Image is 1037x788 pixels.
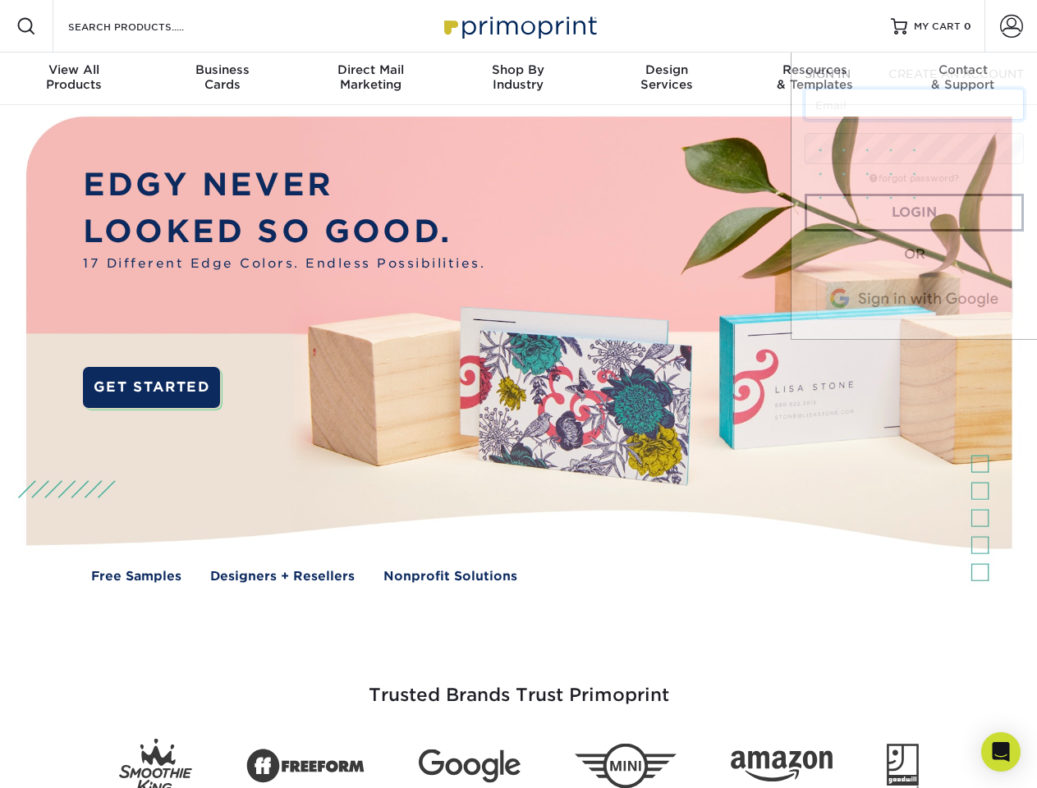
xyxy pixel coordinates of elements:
div: Marketing [296,62,444,92]
input: SEARCH PRODUCTS..... [67,16,227,36]
span: Direct Mail [296,62,444,77]
img: Goodwill [887,744,919,788]
a: forgot password? [870,173,959,184]
span: CREATE AN ACCOUNT [888,67,1024,80]
a: Designers + Resellers [210,567,355,586]
div: OR [805,245,1024,264]
div: Open Intercom Messenger [981,732,1021,772]
span: Design [593,62,741,77]
div: Industry [444,62,592,92]
a: BusinessCards [148,53,296,105]
a: Direct MailMarketing [296,53,444,105]
a: Free Samples [91,567,181,586]
a: DesignServices [593,53,741,105]
span: Shop By [444,62,592,77]
div: & Templates [741,62,888,92]
img: Primoprint [437,8,601,44]
a: GET STARTED [83,367,220,408]
a: Login [805,194,1024,231]
a: Nonprofit Solutions [383,567,517,586]
span: Business [148,62,296,77]
span: SIGN IN [805,67,851,80]
a: Resources& Templates [741,53,888,105]
iframe: Google Customer Reviews [4,738,140,782]
div: Services [593,62,741,92]
h3: Trusted Brands Trust Primoprint [39,645,999,726]
a: Shop ByIndustry [444,53,592,105]
div: Cards [148,62,296,92]
span: 17 Different Edge Colors. Endless Possibilities. [83,254,485,273]
img: Google [419,749,521,783]
p: LOOKED SO GOOD. [83,208,485,255]
p: EDGY NEVER [83,162,485,208]
input: Email [805,89,1024,120]
img: Amazon [731,751,833,782]
span: 0 [964,21,971,32]
span: Resources [741,62,888,77]
span: MY CART [914,20,961,34]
